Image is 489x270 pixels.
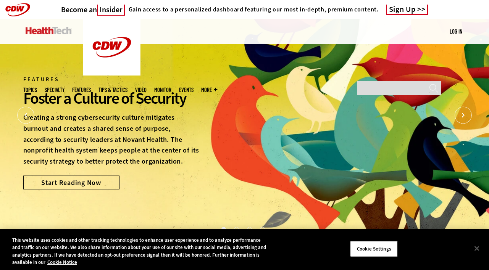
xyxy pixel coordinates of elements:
a: Features [72,87,91,93]
button: 3 of 4 [247,227,251,231]
a: Gain access to a personalized dashboard featuring our most in-depth, premium content. [125,6,379,13]
a: Sign Up [386,5,428,15]
button: Next [455,107,472,124]
h3: Become an [61,5,125,14]
span: Insider [97,5,125,16]
img: Home [26,27,72,34]
div: This website uses cookies and other tracking technologies to enhance user experience and to analy... [12,236,269,266]
button: Cookie Settings [350,241,398,257]
a: More information about your privacy [47,259,77,265]
a: Events [179,87,194,93]
div: User menu [450,27,462,35]
button: Close [468,240,485,257]
span: More [201,87,217,93]
a: Log in [450,28,462,35]
button: 1 of 4 [221,227,225,231]
a: Tips & Tactics [98,87,127,93]
a: Video [135,87,147,93]
a: Become anInsider [61,5,125,14]
h4: Gain access to a personalized dashboard featuring our most in-depth, premium content. [129,6,379,13]
div: Foster a Culture of Security [23,88,200,109]
a: Start Reading Now [23,175,119,189]
img: Home [83,19,140,76]
span: Topics [23,87,37,93]
button: 4 of 4 [260,227,264,231]
button: Prev [17,107,34,124]
p: Creating a strong cybersecurity culture mitigates burnout and creates a shared sense of purpose, ... [23,112,200,167]
span: Specialty [45,87,65,93]
a: MonITor [154,87,171,93]
a: CDW [83,69,140,77]
button: 2 of 4 [234,227,238,231]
